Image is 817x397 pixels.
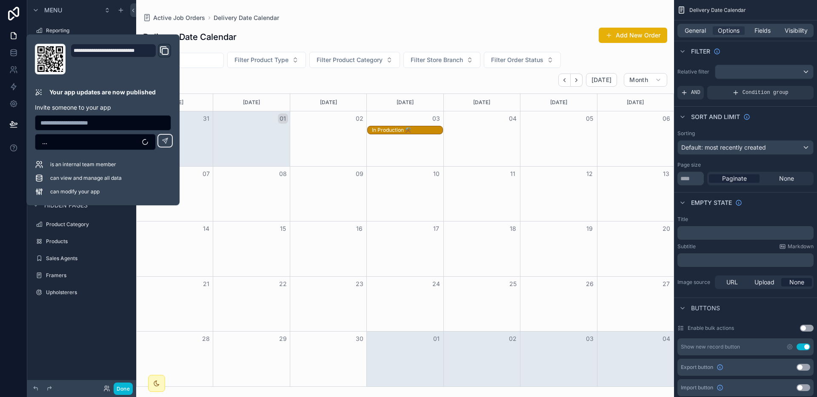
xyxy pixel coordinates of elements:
[691,47,710,56] span: Filter
[46,289,129,296] label: Upholsterers
[278,224,288,234] button: 15
[32,286,131,299] a: Upholsterers
[585,334,595,344] button: 03
[508,334,518,344] button: 02
[35,134,156,150] button: Select Button
[354,113,365,124] button: 02
[354,224,365,234] button: 16
[754,278,774,286] span: Upload
[681,144,766,151] span: Default: most recently created
[677,279,711,286] label: Image source
[691,304,720,312] span: Buttons
[743,89,788,96] span: Condition group
[201,113,211,124] button: 31
[661,279,671,289] button: 27
[201,169,211,179] button: 07
[46,272,129,279] label: Framers
[32,252,131,265] a: Sales Agents
[278,334,288,344] button: 29
[50,188,100,195] span: can modify your app
[688,325,734,332] label: Enable bulk actions
[46,255,129,262] label: Sales Agents
[431,224,441,234] button: 17
[754,26,771,35] span: Fields
[661,113,671,124] button: 06
[354,334,365,344] button: 30
[677,68,711,75] label: Relative filter
[677,162,701,168] label: Page size
[718,26,740,35] span: Options
[354,169,365,179] button: 09
[431,279,441,289] button: 24
[789,278,804,286] span: None
[50,161,116,168] span: is an internal team member
[372,127,443,133] div: In Production ⚒️
[42,138,47,146] span: ...
[431,334,441,344] button: 01
[691,113,740,121] span: Sort And Limit
[722,174,747,183] span: Paginate
[585,224,595,234] button: 19
[46,27,129,34] label: Reporting
[71,44,171,74] div: Domain and Custom Link
[508,279,518,289] button: 25
[49,88,156,96] p: Your app updates are now published
[372,126,443,134] div: In Production ⚒️
[677,226,814,240] div: scrollable content
[779,174,794,183] span: None
[685,26,706,35] span: General
[726,278,738,286] span: URL
[585,169,595,179] button: 12
[508,169,518,179] button: 11
[677,253,814,267] div: scrollable content
[431,169,441,179] button: 10
[508,224,518,234] button: 18
[431,113,441,124] button: 03
[677,130,695,137] label: Sorting
[32,235,131,248] a: Products
[585,113,595,124] button: 05
[201,279,211,289] button: 21
[46,238,129,245] label: Products
[354,279,365,289] button: 23
[661,334,671,344] button: 04
[677,243,696,250] label: Subtitle
[32,218,131,231] a: Product Category
[661,169,671,179] button: 13
[681,364,713,371] span: Export button
[50,175,122,181] span: can view and manage all data
[691,89,700,96] span: AND
[278,279,288,289] button: 22
[779,243,814,250] a: Markdown
[788,243,814,250] span: Markdown
[681,343,740,350] div: Show new record button
[677,216,688,223] label: Title
[32,24,131,37] a: Reporting
[44,6,62,14] span: Menu
[585,279,595,289] button: 26
[35,103,171,112] p: Invite someone to your app
[278,169,288,179] button: 08
[785,26,808,35] span: Visibility
[508,113,518,124] button: 04
[689,7,746,14] span: Delivery Date Calendar
[661,224,671,234] button: 20
[201,334,211,344] button: 28
[677,140,814,155] button: Default: most recently created
[114,383,133,395] button: Done
[32,269,131,282] a: Framers
[46,221,129,228] label: Product Category
[278,113,288,124] button: 01
[201,224,211,234] button: 14
[691,198,732,207] span: Empty state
